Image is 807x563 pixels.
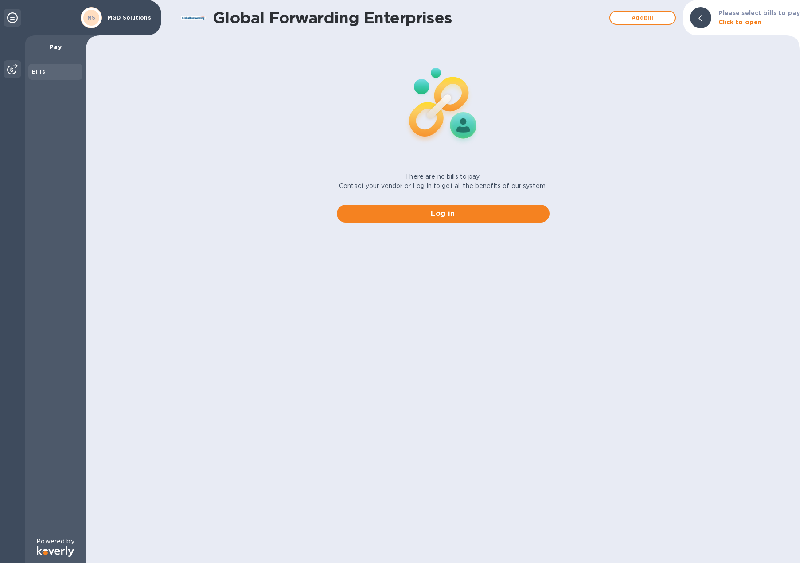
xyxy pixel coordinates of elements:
span: Log in [344,208,542,219]
b: Bills [32,68,45,75]
img: Logo [37,546,74,557]
span: Add bill [617,12,668,23]
p: MGD Solutions [108,15,152,21]
button: Addbill [609,11,676,25]
h1: Global Forwarding Enterprises [213,8,605,27]
p: Powered by [36,537,74,546]
button: Log in [337,205,550,223]
b: MS [87,14,96,21]
b: Please select bills to pay [718,9,800,16]
b: Click to open [718,19,762,26]
p: There are no bills to pay. Contact your vendor or Log in to get all the benefits of our system. [339,172,547,191]
p: Pay [32,43,79,51]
